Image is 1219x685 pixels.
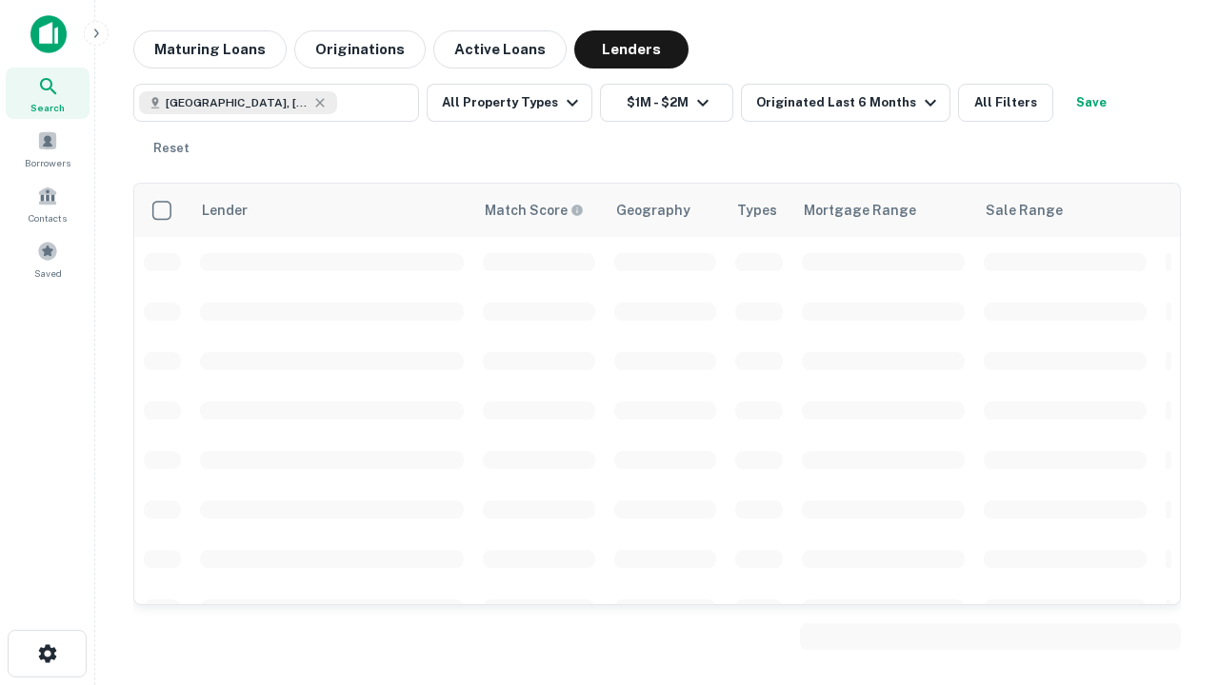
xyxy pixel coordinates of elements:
[433,30,567,68] button: Active Loans
[141,129,202,167] button: Reset
[485,200,584,221] div: Capitalize uses an advanced AI algorithm to match your search with the best lender. The match sco...
[756,91,942,114] div: Originated Last 6 Months
[574,30,689,68] button: Lenders
[605,184,726,237] th: Geography
[190,184,473,237] th: Lender
[6,233,90,284] a: Saved
[726,184,792,237] th: Types
[1061,84,1122,122] button: Save your search to get updates of matches that match your search criteria.
[804,199,916,222] div: Mortgage Range
[34,265,62,281] span: Saved
[29,210,67,225] span: Contacts
[202,199,248,222] div: Lender
[986,199,1063,222] div: Sale Range
[737,199,777,222] div: Types
[6,123,90,174] a: Borrowers
[741,84,950,122] button: Originated Last 6 Months
[25,155,70,170] span: Borrowers
[6,178,90,229] a: Contacts
[473,184,605,237] th: Capitalize uses an advanced AI algorithm to match your search with the best lender. The match sco...
[1124,533,1219,624] iframe: Chat Widget
[427,84,592,122] button: All Property Types
[974,184,1156,237] th: Sale Range
[616,199,690,222] div: Geography
[30,15,67,53] img: capitalize-icon.png
[294,30,426,68] button: Originations
[133,30,287,68] button: Maturing Loans
[485,200,580,221] h6: Match Score
[958,84,1053,122] button: All Filters
[792,184,974,237] th: Mortgage Range
[30,100,65,115] span: Search
[166,94,309,111] span: [GEOGRAPHIC_DATA], [GEOGRAPHIC_DATA], [GEOGRAPHIC_DATA]
[6,68,90,119] a: Search
[600,84,733,122] button: $1M - $2M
